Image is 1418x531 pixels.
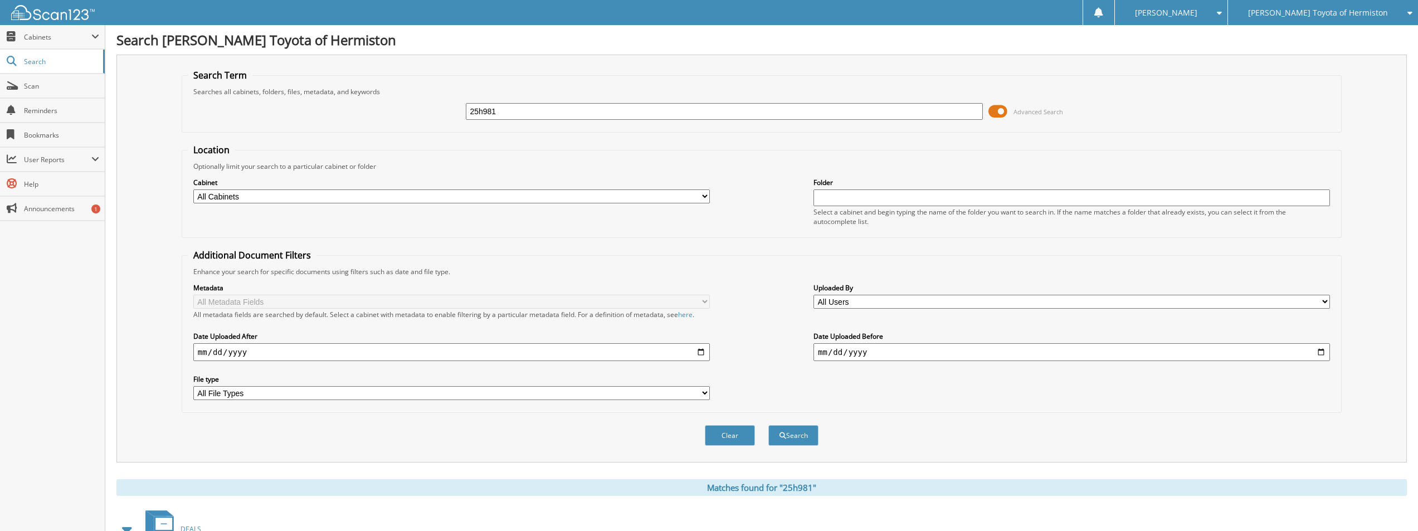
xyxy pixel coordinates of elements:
[813,283,1330,293] label: Uploaded By
[813,343,1330,361] input: end
[188,69,252,81] legend: Search Term
[188,249,316,261] legend: Additional Document Filters
[24,32,91,42] span: Cabinets
[193,332,710,341] label: Date Uploaded After
[705,425,755,446] button: Clear
[1135,9,1197,16] span: [PERSON_NAME]
[813,332,1330,341] label: Date Uploaded Before
[188,162,1336,171] div: Optionally limit your search to a particular cabinet or folder
[11,5,95,20] img: scan123-logo-white.svg
[91,204,100,213] div: 1
[24,179,99,189] span: Help
[188,267,1336,276] div: Enhance your search for specific documents using filters such as date and file type.
[813,178,1330,187] label: Folder
[116,479,1407,496] div: Matches found for "25h981"
[24,130,99,140] span: Bookmarks
[24,81,99,91] span: Scan
[24,204,99,213] span: Announcements
[116,31,1407,49] h1: Search [PERSON_NAME] Toyota of Hermiston
[188,144,235,156] legend: Location
[813,207,1330,226] div: Select a cabinet and begin typing the name of the folder you want to search in. If the name match...
[24,155,91,164] span: User Reports
[193,343,710,361] input: start
[188,87,1336,96] div: Searches all cabinets, folders, files, metadata, and keywords
[193,310,710,319] div: All metadata fields are searched by default. Select a cabinet with metadata to enable filtering b...
[678,310,693,319] a: here
[193,283,710,293] label: Metadata
[193,374,710,384] label: File type
[768,425,818,446] button: Search
[1013,108,1063,116] span: Advanced Search
[193,178,710,187] label: Cabinet
[1248,9,1388,16] span: [PERSON_NAME] Toyota of Hermiston
[24,106,99,115] span: Reminders
[24,57,98,66] span: Search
